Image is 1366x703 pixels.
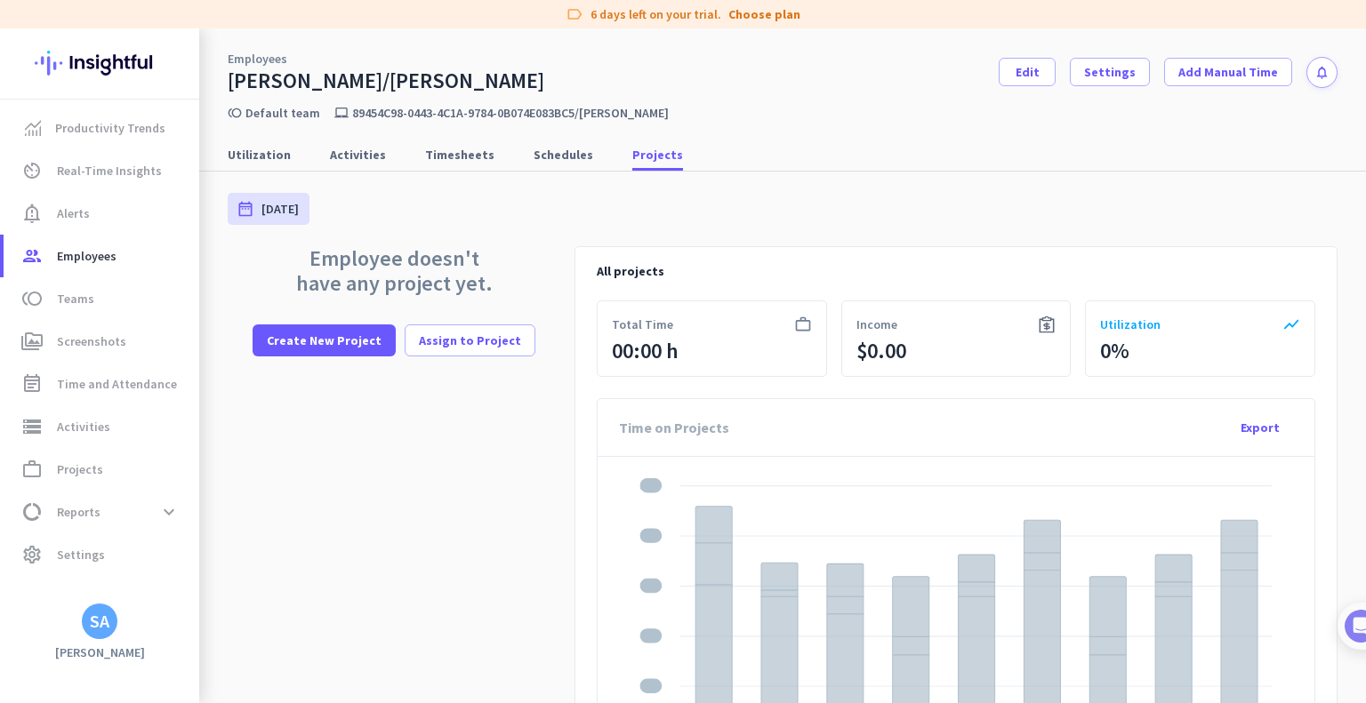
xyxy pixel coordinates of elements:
[245,105,320,121] a: Default team
[26,599,62,611] span: Home
[21,288,43,309] i: toll
[33,321,323,349] div: 3Start collecting data
[405,324,535,356] button: Assign to Project
[21,203,43,224] i: notification_important
[35,28,165,98] img: Insightful logo
[1314,65,1330,80] i: notifications
[534,146,593,164] span: Schedules
[4,235,199,277] a: groupEmployees
[1306,57,1338,88] button: notifications
[4,107,199,149] a: menu-itemProductivity Trends
[228,146,291,164] span: Utilization
[25,120,41,136] img: menu-item
[612,337,679,365] div: 00:00 h
[57,288,94,309] span: Teams
[57,203,90,224] span: Alerts
[4,149,199,192] a: av_timerReal-Time Insights
[57,501,100,523] span: Reports
[33,173,323,202] div: 1Add employees
[21,544,43,565] i: settings
[1282,316,1300,333] i: show_chart
[312,7,344,39] div: Close
[292,599,330,611] span: Tasks
[1100,337,1129,365] div: 0%
[228,68,544,94] div: [PERSON_NAME]/[PERSON_NAME]
[267,555,356,626] button: Tasks
[4,533,199,576] a: settingsSettings
[1084,63,1136,81] span: Settings
[4,320,199,363] a: perm_mediaScreenshots
[261,200,299,218] span: [DATE]
[103,599,165,611] span: Messages
[794,316,812,333] i: work_outline
[4,491,199,533] a: data_usageReportsexpand_more
[153,496,185,528] button: expand_more
[632,146,683,164] span: Projects
[4,192,199,235] a: notification_importantAlerts
[597,263,664,279] span: All projects
[419,332,521,349] span: Assign to Project
[1227,411,1293,443] button: Export
[33,241,323,283] div: Initial tracking settings and how to edit them
[57,331,126,352] span: Screenshots
[566,5,583,23] i: label
[352,105,669,121] p: 89454c98-0443-4c1a-9784-0b074e083bc5/[PERSON_NAME]
[68,356,309,412] div: Check out the productivity data being collected for your employees in real time!
[151,8,208,38] h1: Tasks
[1070,58,1150,86] button: Settings
[57,245,117,267] span: Employees
[68,327,301,345] div: Start collecting data
[4,448,199,491] a: work_outlineProjects
[334,106,349,120] i: laptop_mac
[237,200,254,218] i: date_range
[57,459,103,480] span: Projects
[612,316,673,333] span: Total Time
[57,373,177,395] span: Time and Attendance
[1241,419,1280,436] span: Export
[18,104,89,123] p: 1 of 4 done
[57,416,110,437] span: Activities
[253,324,396,356] button: Create New Project
[21,459,43,480] i: work_outline
[21,245,43,267] i: group
[57,160,162,181] span: Real-Time Insights
[68,180,301,197] div: Add employees
[21,160,43,181] i: av_timer
[4,277,199,320] a: tollTeams
[89,555,178,626] button: Messages
[21,373,43,395] i: event_note
[999,58,1056,86] button: Edit
[21,416,43,437] i: storage
[728,5,800,23] a: Choose plan
[68,247,301,283] div: Initial tracking settings and how to edit them
[619,399,729,456] div: Time on Projects
[99,61,293,79] div: [PERSON_NAME] from Insightful
[1100,316,1161,333] span: Utilization
[90,612,109,630] div: SA
[57,544,105,565] span: Settings
[68,492,301,510] div: Onboarding completed!
[856,316,897,333] span: Income
[425,146,494,164] span: Timesheets
[228,106,242,120] i: toll
[1178,63,1278,81] span: Add Manual Time
[1016,63,1040,81] span: Edit
[1038,316,1056,333] img: widget-img
[330,146,386,164] span: Activities
[33,486,323,515] div: 4Onboarding completed!
[4,405,199,448] a: storageActivities
[267,332,382,349] span: Create New Project
[211,104,338,123] p: About 7 minutes left
[287,246,501,296] h2: Employee doesn't have any project yet.
[178,555,267,626] button: Help
[228,50,287,68] a: Employees
[856,337,906,365] div: $0.00
[21,501,43,523] i: data_usage
[1164,58,1292,86] button: Add Manual Time
[68,427,190,462] button: Take the tour
[208,599,237,611] span: Help
[55,117,165,139] span: Productivity Trends
[4,363,199,405] a: event_noteTime and Attendance
[63,56,92,84] img: Profile image for Tamara
[21,331,43,352] i: perm_media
